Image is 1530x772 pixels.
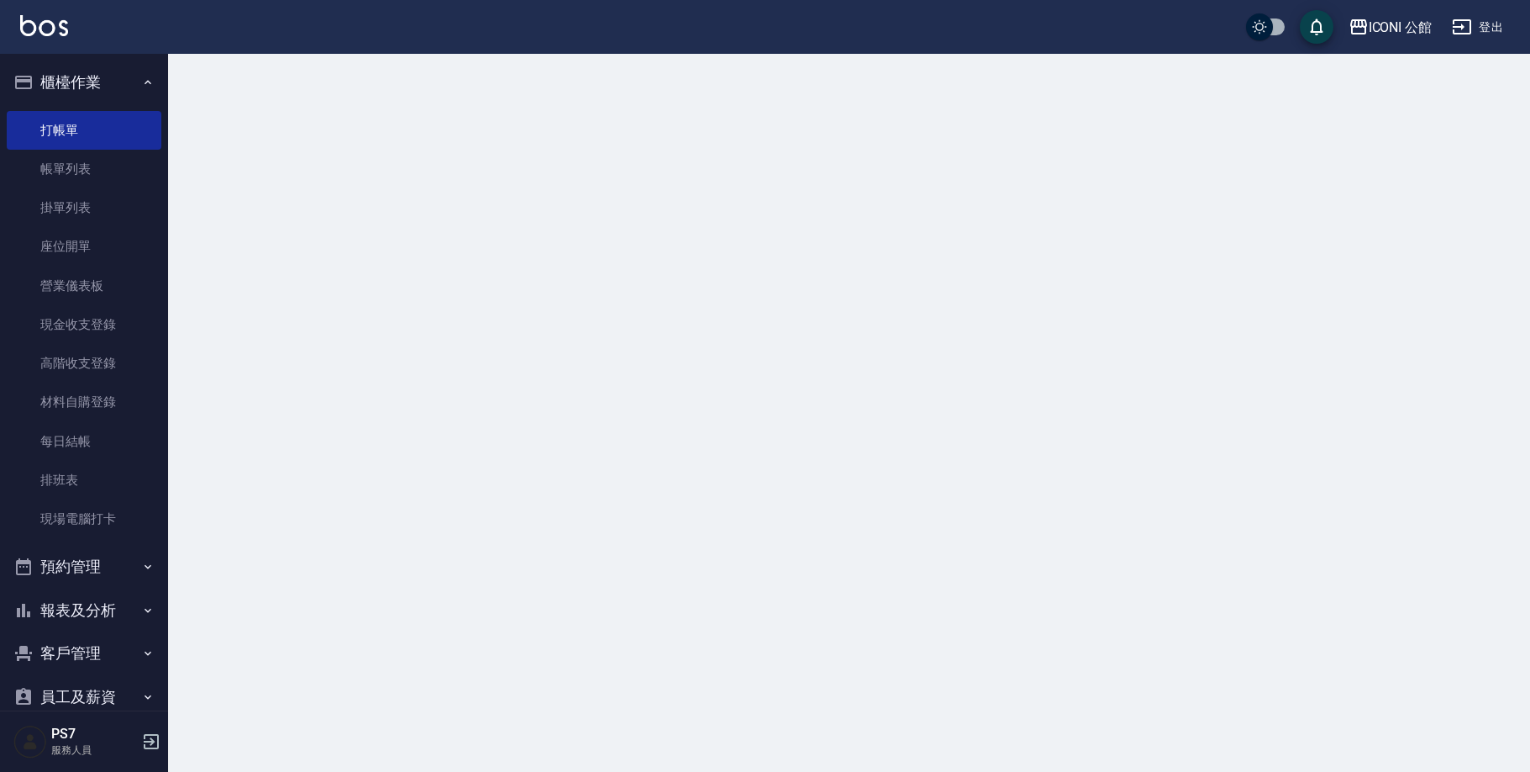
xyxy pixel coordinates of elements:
a: 每日結帳 [7,422,161,461]
button: 預約管理 [7,545,161,589]
a: 排班表 [7,461,161,500]
button: 櫃檯作業 [7,61,161,104]
button: 登出 [1445,12,1510,43]
a: 打帳單 [7,111,161,150]
a: 現金收支登錄 [7,305,161,344]
img: Logo [20,15,68,36]
div: ICONI 公館 [1369,17,1433,38]
button: 報表及分析 [7,589,161,632]
h5: PS7 [51,726,137,743]
button: 客戶管理 [7,632,161,675]
a: 帳單列表 [7,150,161,188]
a: 材料自購登錄 [7,383,161,421]
a: 掛單列表 [7,188,161,227]
a: 營業儀表板 [7,267,161,305]
button: 員工及薪資 [7,675,161,719]
a: 現場電腦打卡 [7,500,161,538]
button: save [1300,10,1333,44]
button: ICONI 公館 [1342,10,1439,45]
a: 高階收支登錄 [7,344,161,383]
img: Person [13,725,47,759]
p: 服務人員 [51,743,137,758]
a: 座位開單 [7,227,161,266]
